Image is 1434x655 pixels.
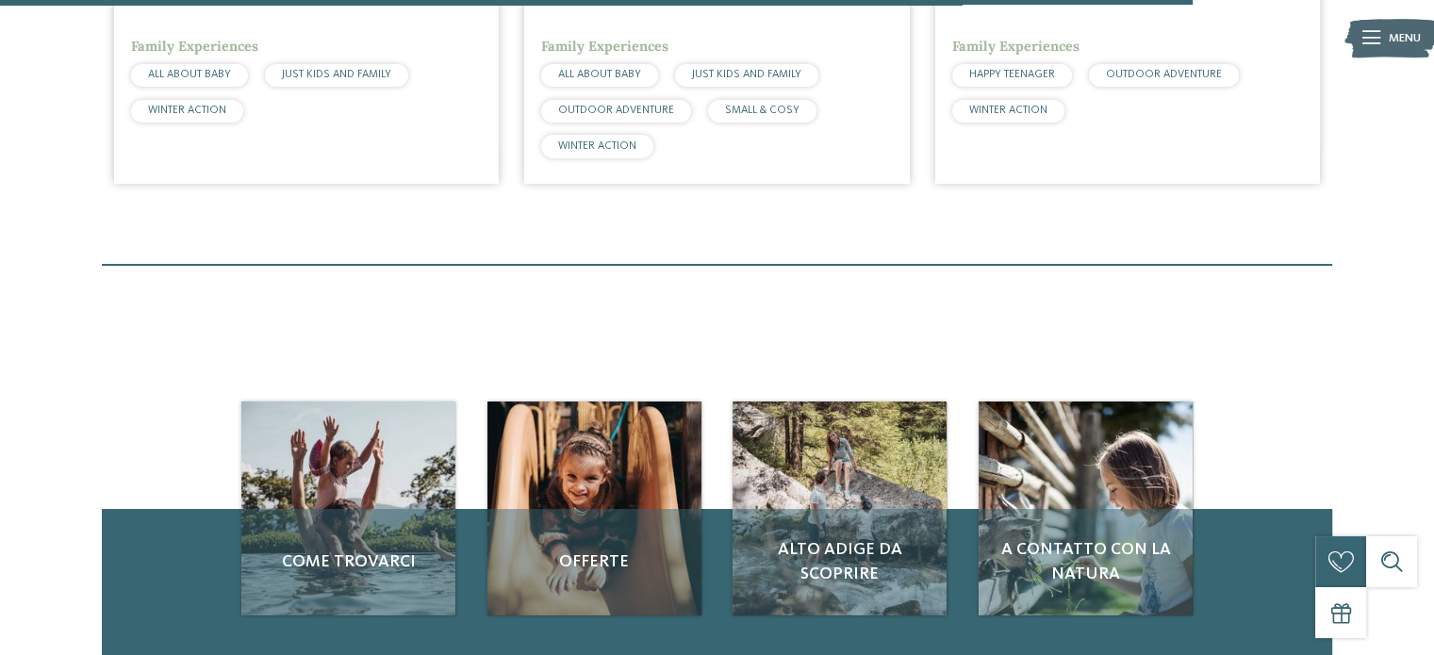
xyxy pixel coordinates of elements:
span: A contatto con la natura [996,538,1176,585]
span: SMALL & COSY [725,105,799,116]
span: Alto Adige da scoprire [750,538,930,585]
span: OUTDOOR ADVENTURE [1106,69,1222,80]
span: Family Experiences [131,38,258,55]
span: Come trovarci [258,550,438,574]
span: JUST KIDS AND FAMILY [282,69,391,80]
span: ALL ABOUT BABY [558,69,641,80]
span: Family Experiences [541,38,668,55]
span: WINTER ACTION [148,105,226,116]
span: OUTDOOR ADVENTURE [558,105,674,116]
a: Cercate un hotel per famiglie? Qui troverete solo i migliori! A contatto con la natura [979,401,1193,615]
span: WINTER ACTION [969,105,1047,116]
img: Cercate un hotel per famiglie? Qui troverete solo i migliori! [733,401,947,615]
img: Cercate un hotel per famiglie? Qui troverete solo i migliori! [241,401,455,615]
img: Cercate un hotel per famiglie? Qui troverete solo i migliori! [487,401,701,615]
a: Cercate un hotel per famiglie? Qui troverete solo i migliori! Alto Adige da scoprire [733,401,947,615]
img: Cercate un hotel per famiglie? Qui troverete solo i migliori! [979,401,1193,615]
span: WINTER ACTION [558,140,636,152]
a: Cercate un hotel per famiglie? Qui troverete solo i migliori! Come trovarci [241,401,455,615]
span: JUST KIDS AND FAMILY [692,69,801,80]
span: HAPPY TEENAGER [969,69,1055,80]
span: Offerte [504,550,684,574]
span: ALL ABOUT BABY [148,69,231,80]
span: Family Experiences [952,38,1080,55]
a: Cercate un hotel per famiglie? Qui troverete solo i migliori! Offerte [487,401,701,615]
